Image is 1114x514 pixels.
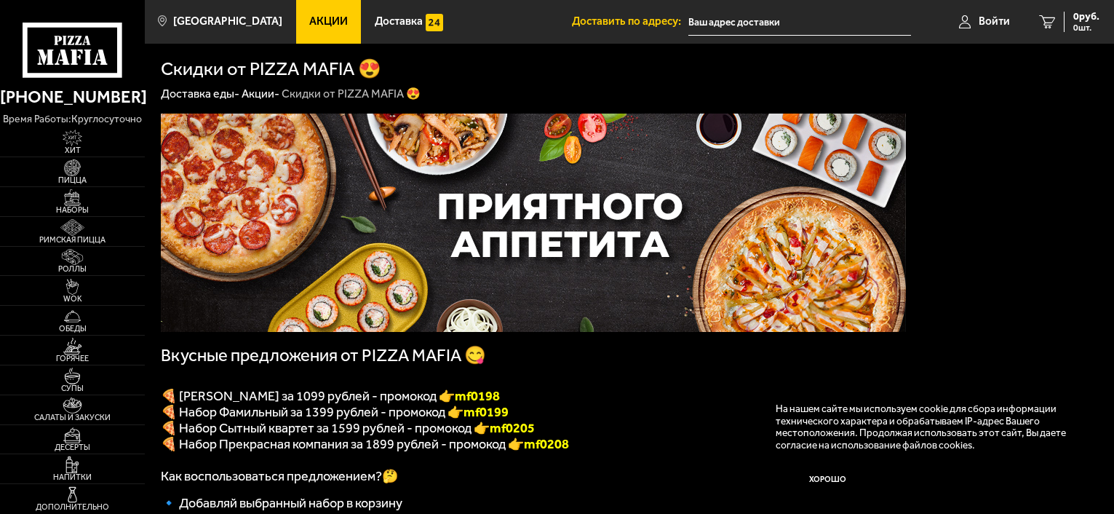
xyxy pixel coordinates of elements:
[282,87,421,102] div: Скидки от PIZZA MAFIA 😍
[161,388,500,404] span: 🍕 [PERSON_NAME] за 1099 рублей - промокод 👉
[242,87,279,100] a: Акции-
[309,16,348,27] span: Акции
[490,420,535,436] b: mf0205
[375,16,423,27] span: Доставка
[161,345,486,365] span: Вкусные предложения от PIZZA MAFIA 😋
[426,14,443,31] img: 15daf4d41897b9f0e9f617042186c801.svg
[161,420,535,436] span: 🍕 Набор Сытный квартет за 1599 рублей - промокод 👉
[776,403,1078,451] p: На нашем сайте мы используем cookie для сбора информации технического характера и обрабатываем IP...
[688,9,911,36] input: Ваш адрес доставки
[161,468,398,484] span: Как воспользоваться предложением?🤔
[161,495,402,511] span: 🔹 Добавляй выбранный набор в корзину
[776,462,880,497] button: Хорошо
[1073,23,1099,32] span: 0 шт.
[524,436,569,452] span: mf0208
[1073,12,1099,22] span: 0 руб.
[161,87,239,100] a: Доставка еды-
[161,404,509,420] span: 🍕 Набор Фамильный за 1399 рублей - промокод 👉
[161,60,381,79] h1: Скидки от PIZZA MAFIA 😍
[979,16,1010,27] span: Войти
[161,436,524,452] span: 🍕 Набор Прекрасная компания за 1899 рублей - промокод 👉
[463,404,509,420] b: mf0199
[173,16,282,27] span: [GEOGRAPHIC_DATA]
[572,16,688,27] span: Доставить по адресу:
[455,388,500,404] font: mf0198
[161,114,906,332] img: 1024x1024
